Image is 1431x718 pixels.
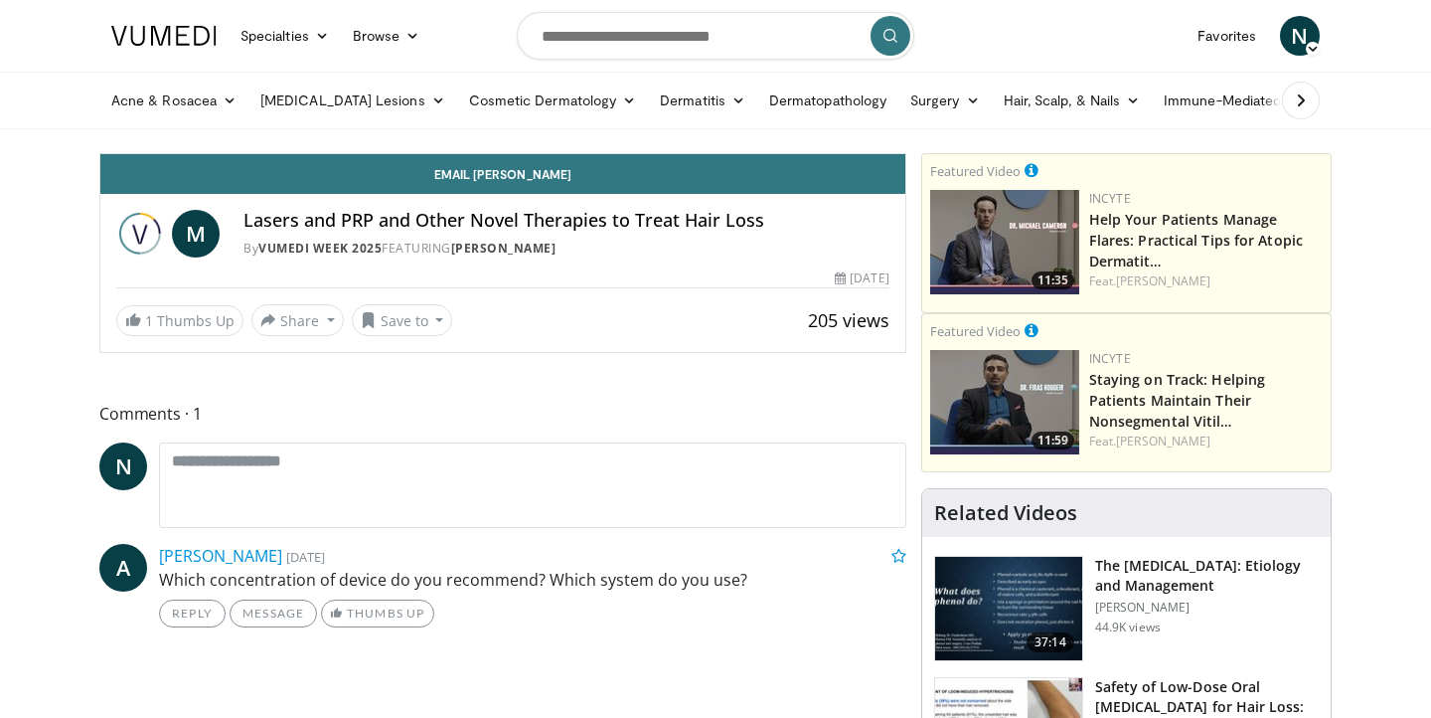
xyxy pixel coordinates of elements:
[517,12,914,60] input: Search topics, interventions
[99,544,147,592] a: A
[172,210,220,258] a: M
[145,311,153,330] span: 1
[352,304,453,336] button: Save to
[1032,432,1074,449] span: 11:59
[1089,190,1131,207] a: Incyte
[159,600,226,628] a: Reply
[808,308,889,332] span: 205 views
[248,81,457,120] a: [MEDICAL_DATA] Lesions
[99,443,147,490] a: N
[1089,350,1131,367] a: Incyte
[243,210,889,232] h4: Lasers and PRP and Other Novel Therapies to Treat Hair Loss
[1095,620,1161,635] p: 44.9K views
[251,304,344,336] button: Share
[1116,433,1210,449] a: [PERSON_NAME]
[930,350,1079,454] img: fe0751a3-754b-4fa7-bfe3-852521745b57.png.150x105_q85_crop-smart_upscale.jpg
[930,190,1079,294] img: 601112bd-de26-4187-b266-f7c9c3587f14.png.150x105_q85_crop-smart_upscale.jpg
[286,548,325,566] small: [DATE]
[229,16,341,56] a: Specialties
[1095,600,1319,616] p: [PERSON_NAME]
[835,269,888,287] div: [DATE]
[116,305,243,336] a: 1 Thumbs Up
[1280,16,1320,56] a: N
[1089,433,1323,450] div: Feat.
[1186,16,1268,56] a: Favorites
[341,16,432,56] a: Browse
[99,401,906,427] span: Comments 1
[1152,81,1313,120] a: Immune-Mediated
[1027,632,1074,652] span: 37:14
[930,162,1021,180] small: Featured Video
[992,81,1152,120] a: Hair, Scalp, & Nails
[935,557,1082,660] img: c5af237d-e68a-4dd3-8521-77b3daf9ece4.150x105_q85_crop-smart_upscale.jpg
[930,322,1021,340] small: Featured Video
[930,190,1079,294] a: 11:35
[159,568,906,592] p: Which concentration of device do you recommend? Which system do you use?
[1032,271,1074,289] span: 11:35
[100,154,905,194] a: Email [PERSON_NAME]
[111,26,217,46] img: VuMedi Logo
[1089,272,1323,290] div: Feat.
[757,81,898,120] a: Dermatopathology
[934,556,1319,661] a: 37:14 The [MEDICAL_DATA]: Etiology and Management [PERSON_NAME] 44.9K views
[930,350,1079,454] a: 11:59
[243,240,889,258] div: By FEATURING
[898,81,992,120] a: Surgery
[159,545,282,567] a: [PERSON_NAME]
[1116,272,1210,289] a: [PERSON_NAME]
[116,210,164,258] img: Vumedi Week 2025
[258,240,382,257] a: Vumedi Week 2025
[99,81,248,120] a: Acne & Rosacea
[648,81,757,120] a: Dermatitis
[1089,210,1303,270] a: Help Your Patients Manage Flares: Practical Tips for Atopic Dermatit…
[457,81,648,120] a: Cosmetic Dermatology
[1095,556,1319,596] h3: The [MEDICAL_DATA]: Etiology and Management
[321,600,433,628] a: Thumbs Up
[934,501,1077,525] h4: Related Videos
[230,600,317,628] a: Message
[451,240,556,257] a: [PERSON_NAME]
[1089,370,1266,431] a: Staying on Track: Helping Patients Maintain Their Nonsegmental Vitil…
